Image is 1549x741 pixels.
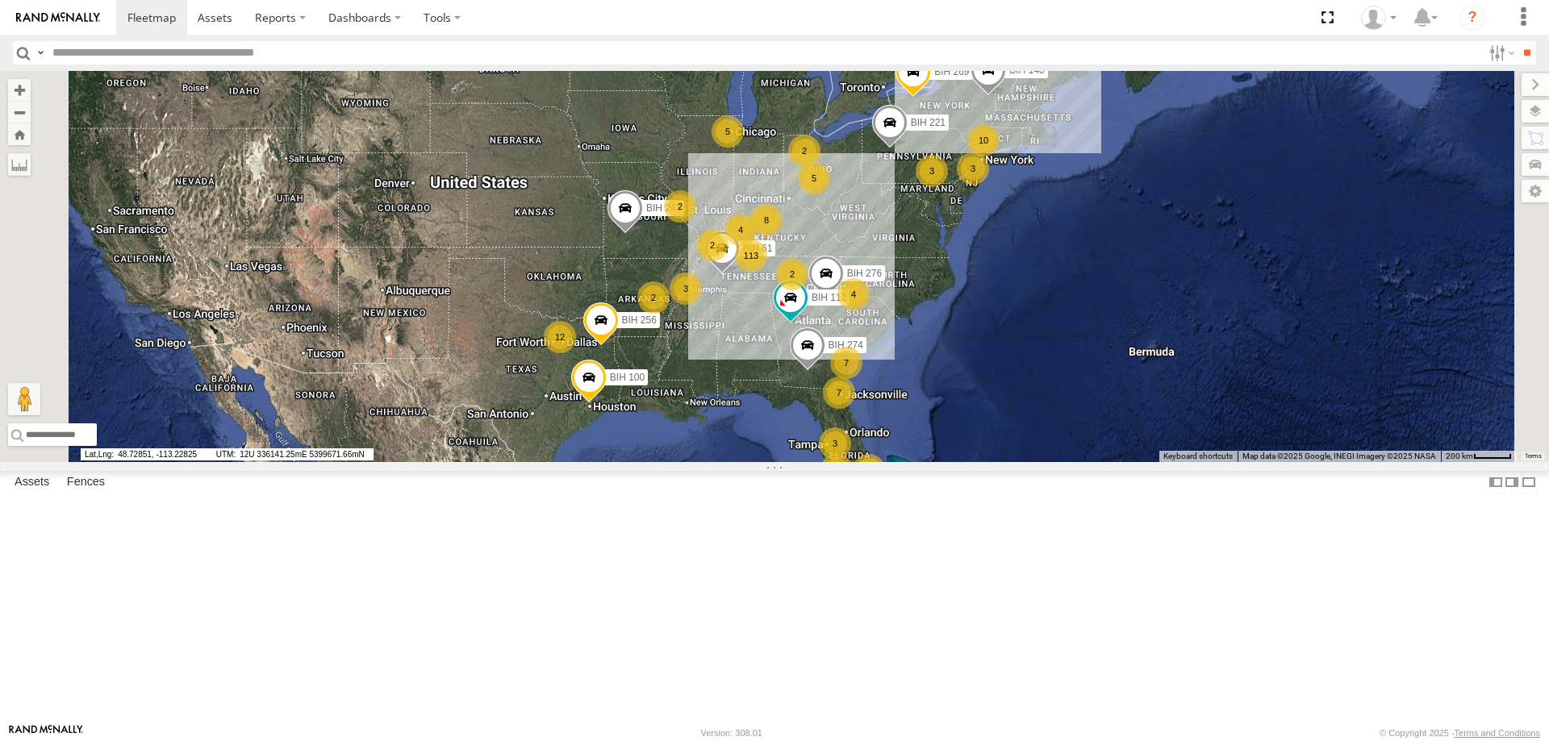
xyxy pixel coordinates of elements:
label: Search Filter Options [1483,41,1518,65]
div: 5 [712,115,744,148]
span: Map data ©2025 Google, INEGI Imagery ©2025 NASA [1242,452,1436,460]
div: 9 [853,454,885,486]
label: Dock Summary Table to the Right [1504,471,1520,494]
div: 10 [967,124,1000,156]
button: Zoom Home [8,123,31,145]
div: 8 [750,204,783,236]
span: BIH 247 [646,202,681,213]
div: 3 [957,152,989,185]
span: BIH 256 [622,314,657,326]
div: 2 [696,229,729,261]
div: 2 [788,135,820,167]
div: © Copyright 2025 - [1380,728,1540,738]
span: BIH 269 [934,66,969,77]
i: ? [1459,5,1485,31]
a: Terms and Conditions [1455,728,1540,738]
div: 2 [820,454,853,486]
span: BIH 274 [829,339,863,351]
div: 113 [735,239,767,272]
div: 2 [637,281,670,314]
div: 3 [819,427,851,460]
div: 5 [798,162,830,194]
label: Assets [6,471,57,493]
div: 7 [823,377,855,409]
label: Fences [59,471,113,493]
div: 2 [776,258,808,290]
span: 12U 336141.25mE 5399671.66mN [212,448,374,460]
button: Zoom out [8,101,31,123]
div: 7 [830,347,862,379]
div: 3 [916,155,948,187]
span: 48.72851, -113.22825 [81,448,210,460]
span: BIH 100 [610,372,645,383]
button: Drag Pegman onto the map to open Street View [8,383,40,415]
span: BIH 148 [1009,65,1044,76]
span: BIH 276 [847,268,882,279]
span: BIH 112 [812,291,846,302]
label: Dock Summary Table to the Left [1488,471,1504,494]
div: 3 [670,273,702,305]
label: Map Settings [1522,180,1549,202]
label: Search Query [34,41,47,65]
span: BIH 221 [911,117,946,128]
a: Terms (opens in new tab) [1525,453,1542,460]
button: Zoom in [8,79,31,101]
label: Measure [8,153,31,176]
button: Map Scale: 200 km per 44 pixels [1441,451,1517,462]
div: 4 [837,278,870,310]
div: 12 [544,321,576,353]
div: 2 [664,190,696,223]
div: Version: 308.01 [701,728,762,738]
div: Nele . [1355,6,1402,30]
a: Visit our Website [9,725,83,741]
span: 200 km [1446,452,1473,460]
img: rand-logo.svg [16,12,100,23]
label: Hide Summary Table [1521,471,1537,494]
button: Keyboard shortcuts [1163,451,1233,462]
div: 4 [724,214,757,246]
